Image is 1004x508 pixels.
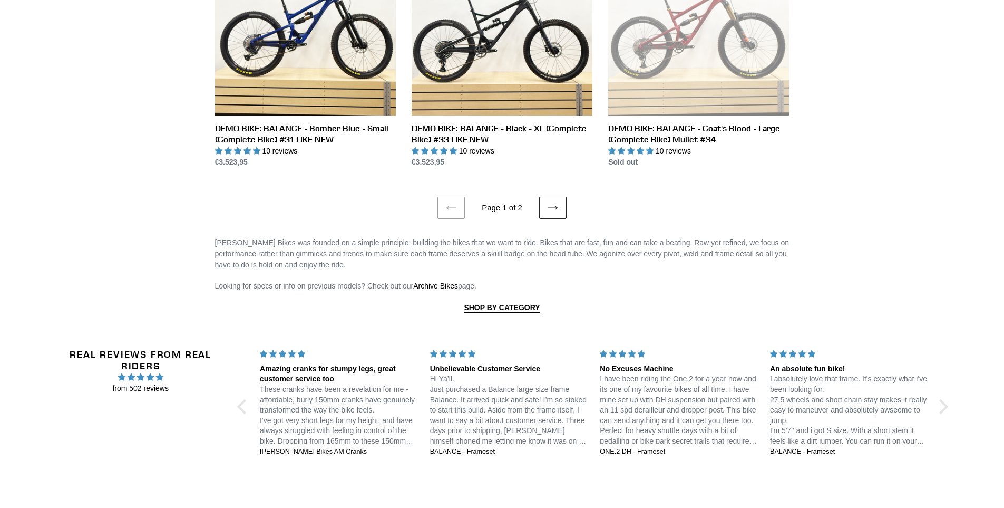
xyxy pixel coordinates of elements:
div: No Excuses Machine [600,364,757,375]
h2: Real Reviews from Real Riders [50,349,231,371]
a: BALANCE - Frameset [770,447,928,457]
div: 5 stars [430,349,588,360]
span: Looking for specs or info on previous models? Check out our page. [215,282,477,291]
div: Amazing cranks for stumpy legs, great customer service too [260,364,417,385]
p: [PERSON_NAME] Bikes was founded on a simple principle: building the bikes that we want to ride. B... [215,237,789,271]
a: [PERSON_NAME] Bikes AM Cranks [260,447,417,457]
a: BALANCE - Frameset [430,447,588,457]
p: These cranks have been a revelation for me - affordable, burly 150mm cranks have genuinely transf... [260,385,417,447]
a: Archive Bikes [413,282,458,291]
p: I have been riding the One.2 for a year now and its one of my favourite bikes of all time. I have... [600,374,757,446]
p: Hi Ya’ll. Just purchased a Balance large size frame Balance. It arrived quick and safe! I’m so st... [430,374,588,446]
span: from 502 reviews [50,383,231,394]
div: 5 stars [600,349,757,360]
div: 5 stars [260,349,417,360]
p: I absolutely love that frame. It's exactly what i've been looking for. 27,5 wheels and short chai... [770,374,928,446]
div: Unbelievable Customer Service [430,364,588,375]
div: 5 stars [770,349,928,360]
strong: SHOP BY CATEGORY [464,303,540,312]
a: SHOP BY CATEGORY [464,303,540,313]
span: 4.96 stars [50,371,231,383]
a: ONE.2 DH - Frameset [600,447,757,457]
li: Page 1 of 2 [467,202,537,214]
div: An absolute fun bike! [770,364,928,375]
